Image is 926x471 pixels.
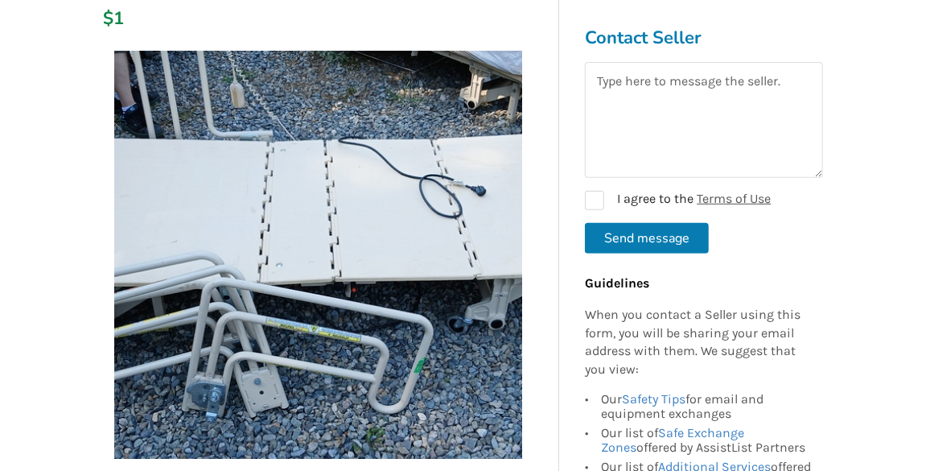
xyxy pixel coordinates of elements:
[585,223,709,254] button: Send message
[103,7,105,30] div: $1
[697,191,771,206] a: Terms of Use
[585,191,771,210] label: I agree to the
[114,51,522,459] img: echo brand, like new - make an offer!-hospital bed-bedroom equipment-langley-assistlist-listing
[585,27,823,49] h3: Contact Seller
[622,391,685,407] a: Safety Tips
[585,306,815,379] p: When you contact a Seller using this form, you will be sharing your email address with them. We s...
[601,425,744,455] a: Safe Exchange Zones
[601,423,815,457] div: Our list of offered by AssistList Partners
[585,275,649,291] b: Guidelines
[601,392,815,423] div: Our for email and equipment exchanges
